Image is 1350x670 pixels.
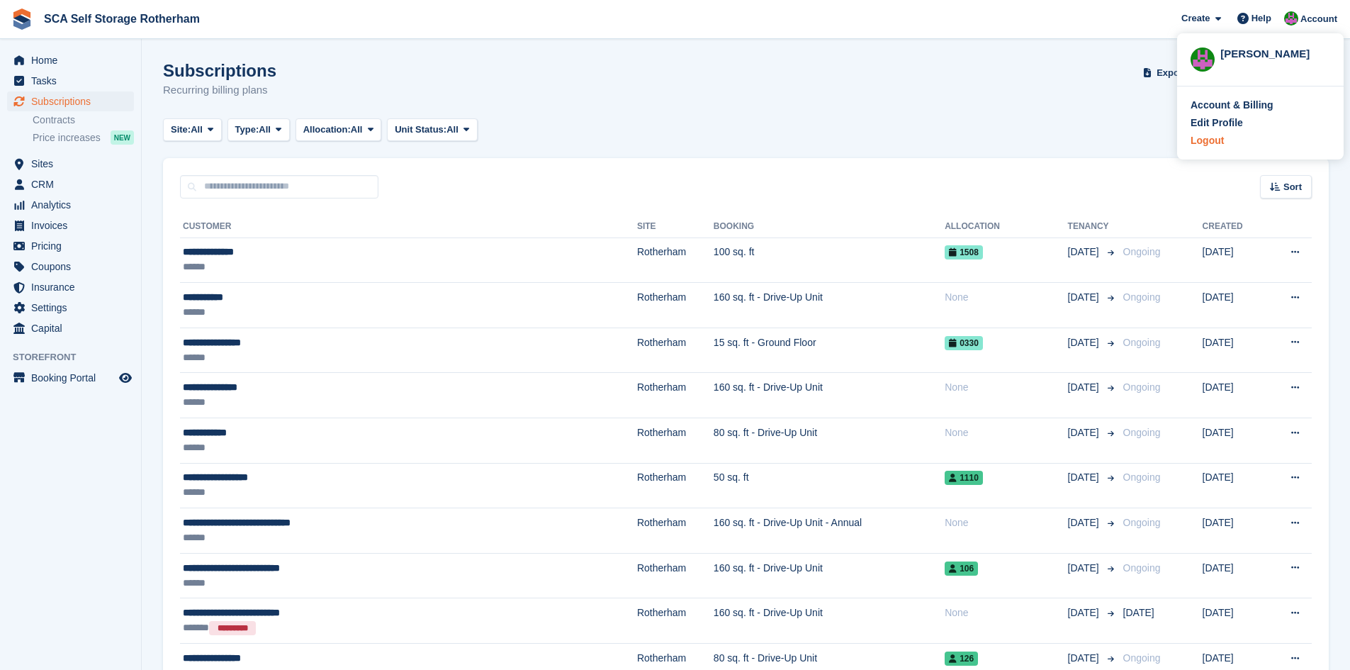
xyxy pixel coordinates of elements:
div: [PERSON_NAME] [1220,46,1330,59]
a: menu [7,318,134,338]
td: 160 sq. ft - Drive-Up Unit [714,553,945,598]
a: menu [7,71,134,91]
td: [DATE] [1203,238,1266,283]
span: Account [1300,12,1337,26]
span: Ongoing [1123,471,1161,483]
span: [DATE] [1068,290,1102,305]
td: Rotherham [637,508,714,554]
span: Ongoing [1123,427,1161,438]
a: menu [7,236,134,256]
div: NEW [111,130,134,145]
span: All [351,123,363,137]
span: Settings [31,298,116,318]
a: menu [7,257,134,277]
a: Logout [1191,133,1330,148]
a: menu [7,174,134,194]
button: Unit Status: All [387,118,477,142]
a: menu [7,154,134,174]
span: Coupons [31,257,116,277]
td: Rotherham [637,328,714,373]
div: Logout [1191,133,1224,148]
td: Rotherham [637,373,714,418]
td: [DATE] [1203,553,1266,598]
span: All [446,123,459,137]
td: Rotherham [637,598,714,644]
th: Created [1203,216,1266,238]
a: menu [7,91,134,111]
div: None [945,515,1067,530]
div: None [945,425,1067,440]
td: [DATE] [1203,328,1266,373]
th: Booking [714,216,945,238]
a: menu [7,298,134,318]
span: 106 [945,562,978,576]
span: All [191,123,203,137]
p: Recurring billing plans [163,82,276,99]
th: Customer [180,216,637,238]
span: Ongoing [1123,246,1161,257]
h1: Subscriptions [163,61,276,80]
button: Export [1140,61,1203,84]
td: Rotherham [637,553,714,598]
td: Rotherham [637,463,714,508]
button: Type: All [227,118,290,142]
span: Sort [1283,180,1302,194]
td: 80 sq. ft - Drive-Up Unit [714,418,945,464]
td: [DATE] [1203,508,1266,554]
td: 100 sq. ft [714,238,945,283]
span: Sites [31,154,116,174]
td: [DATE] [1203,418,1266,464]
button: Allocation: All [296,118,382,142]
div: None [945,605,1067,620]
span: Invoices [31,216,116,235]
span: Ongoing [1123,291,1161,303]
span: Ongoing [1123,381,1161,393]
span: Analytics [31,195,116,215]
img: stora-icon-8386f47178a22dfd0bd8f6a31ec36ba5ce8667c1dd55bd0f319d3a0aa187defe.svg [11,9,33,30]
span: Insurance [31,277,116,297]
span: [DATE] [1068,335,1102,350]
span: [DATE] [1068,245,1102,259]
span: Export [1157,66,1186,80]
button: Site: All [163,118,222,142]
span: Unit Status: [395,123,446,137]
td: Rotherham [637,418,714,464]
span: Booking Portal [31,368,116,388]
span: 0330 [945,336,983,350]
td: 160 sq. ft - Drive-Up Unit [714,598,945,644]
span: [DATE] [1068,605,1102,620]
td: Rotherham [637,238,714,283]
span: Create [1181,11,1210,26]
td: [DATE] [1203,463,1266,508]
img: Sarah Race [1284,11,1298,26]
span: Type: [235,123,259,137]
a: Contracts [33,113,134,127]
span: Pricing [31,236,116,256]
a: menu [7,368,134,388]
th: Tenancy [1068,216,1118,238]
div: Account & Billing [1191,98,1273,113]
span: Subscriptions [31,91,116,111]
span: Storefront [13,350,141,364]
div: Edit Profile [1191,116,1243,130]
span: Help [1251,11,1271,26]
a: Account & Billing [1191,98,1330,113]
div: None [945,290,1067,305]
span: 126 [945,652,978,666]
a: Edit Profile [1191,116,1330,130]
span: [DATE] [1068,380,1102,395]
td: Rotherham [637,283,714,328]
span: 1110 [945,471,983,485]
a: Price increases NEW [33,130,134,145]
span: [DATE] [1068,425,1102,440]
span: 1508 [945,245,983,259]
a: menu [7,216,134,235]
span: [DATE] [1068,515,1102,530]
span: Ongoing [1123,562,1161,574]
td: [DATE] [1203,283,1266,328]
td: [DATE] [1203,373,1266,418]
span: Site: [171,123,191,137]
span: [DATE] [1068,470,1102,485]
span: Ongoing [1123,517,1161,528]
td: 160 sq. ft - Drive-Up Unit [714,373,945,418]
